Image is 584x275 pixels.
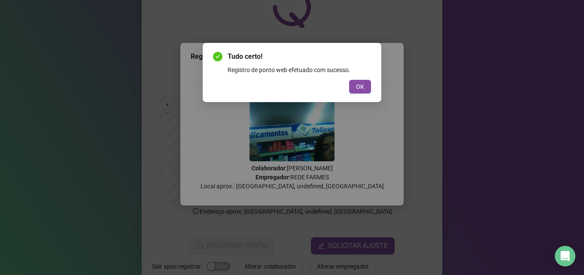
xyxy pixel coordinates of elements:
[228,65,371,75] div: Registro de ponto web efetuado com sucesso.
[356,82,364,91] span: OK
[349,80,371,94] button: OK
[555,246,575,266] div: Open Intercom Messenger
[213,52,222,61] span: check-circle
[228,51,371,62] span: Tudo certo!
